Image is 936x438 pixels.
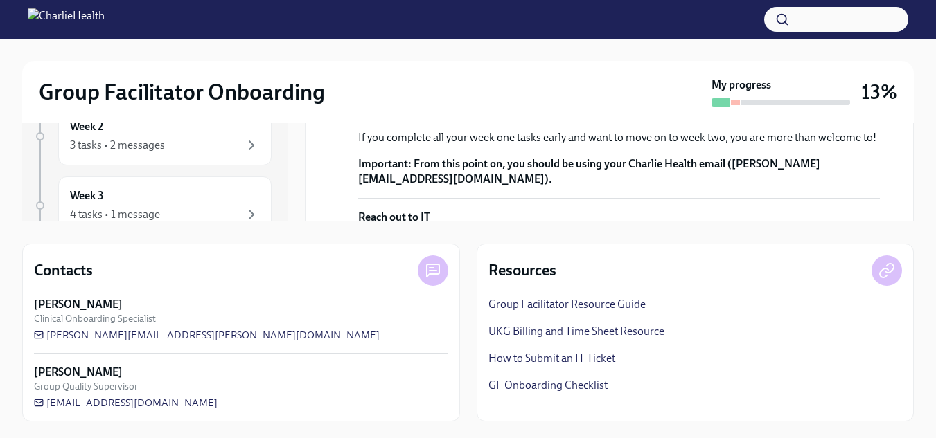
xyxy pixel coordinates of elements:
h2: Group Facilitator Onboarding [39,78,325,106]
p: If you complete all your week one tasks early and want to move on to week two, you are more than ... [358,130,880,145]
img: CharlieHealth [28,8,105,30]
a: How to Submit an IT Ticket [488,351,615,366]
strong: Important: [358,157,412,170]
p: If you're having issues accessing any systems, ➡️ . [358,210,880,240]
strong: My progress [712,77,771,93]
a: Week 34 tasks • 1 message [33,176,272,235]
h3: 13% [861,80,897,104]
h6: Week 2 [70,119,103,134]
a: Week 23 tasks • 2 messages [33,107,272,165]
div: 4 tasks • 1 message [70,207,160,222]
h4: Contacts [34,260,93,281]
h4: Resources [488,260,556,281]
a: UKG Billing and Time Sheet Resource [488,324,664,339]
strong: [PERSON_NAME] [34,297,123,312]
a: GF Onboarding Checklist [488,378,608,393]
span: Group Quality Supervisor [34,380,138,393]
span: Clinical Onboarding Specialist [34,312,156,325]
strong: [PERSON_NAME] [34,365,123,380]
strong: Reach out to IT [358,210,430,223]
a: [EMAIL_ADDRESS][DOMAIN_NAME] [34,396,218,410]
strong: From this point on, you should be using your Charlie Health email ([PERSON_NAME][EMAIL_ADDRESS][D... [358,157,820,185]
a: Group Facilitator Resource Guide [488,297,646,312]
h6: Week 3 [70,188,104,203]
a: [PERSON_NAME][EMAIL_ADDRESS][PERSON_NAME][DOMAIN_NAME] [34,328,380,342]
div: 3 tasks • 2 messages [70,138,165,153]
